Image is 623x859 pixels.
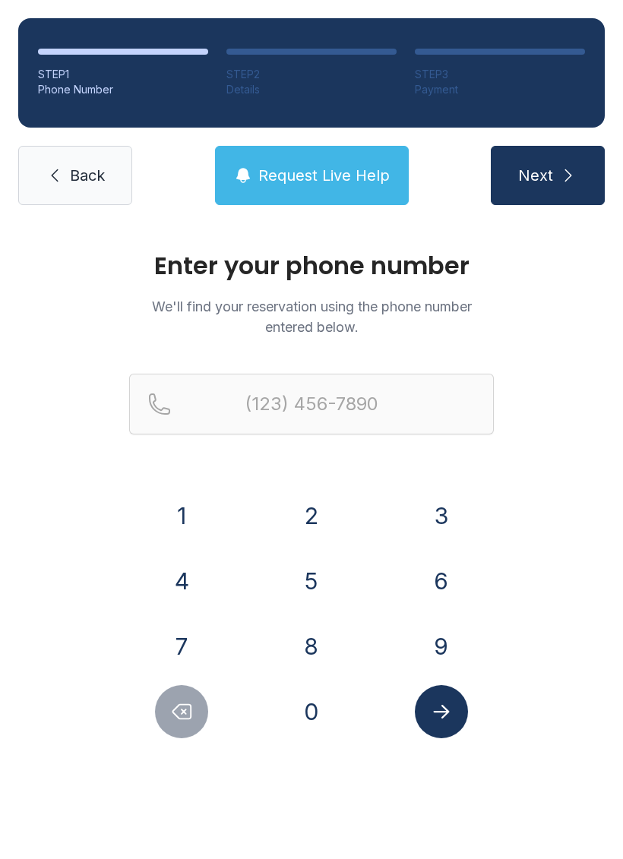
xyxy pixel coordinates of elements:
[415,620,468,673] button: 9
[285,620,338,673] button: 8
[258,165,390,186] span: Request Live Help
[415,554,468,608] button: 6
[226,82,397,97] div: Details
[285,685,338,738] button: 0
[129,254,494,278] h1: Enter your phone number
[285,489,338,542] button: 2
[155,620,208,673] button: 7
[70,165,105,186] span: Back
[285,554,338,608] button: 5
[38,82,208,97] div: Phone Number
[155,685,208,738] button: Delete number
[155,554,208,608] button: 4
[38,67,208,82] div: STEP 1
[155,489,208,542] button: 1
[226,67,397,82] div: STEP 2
[129,296,494,337] p: We'll find your reservation using the phone number entered below.
[415,67,585,82] div: STEP 3
[518,165,553,186] span: Next
[415,82,585,97] div: Payment
[129,374,494,434] input: Reservation phone number
[415,489,468,542] button: 3
[415,685,468,738] button: Submit lookup form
